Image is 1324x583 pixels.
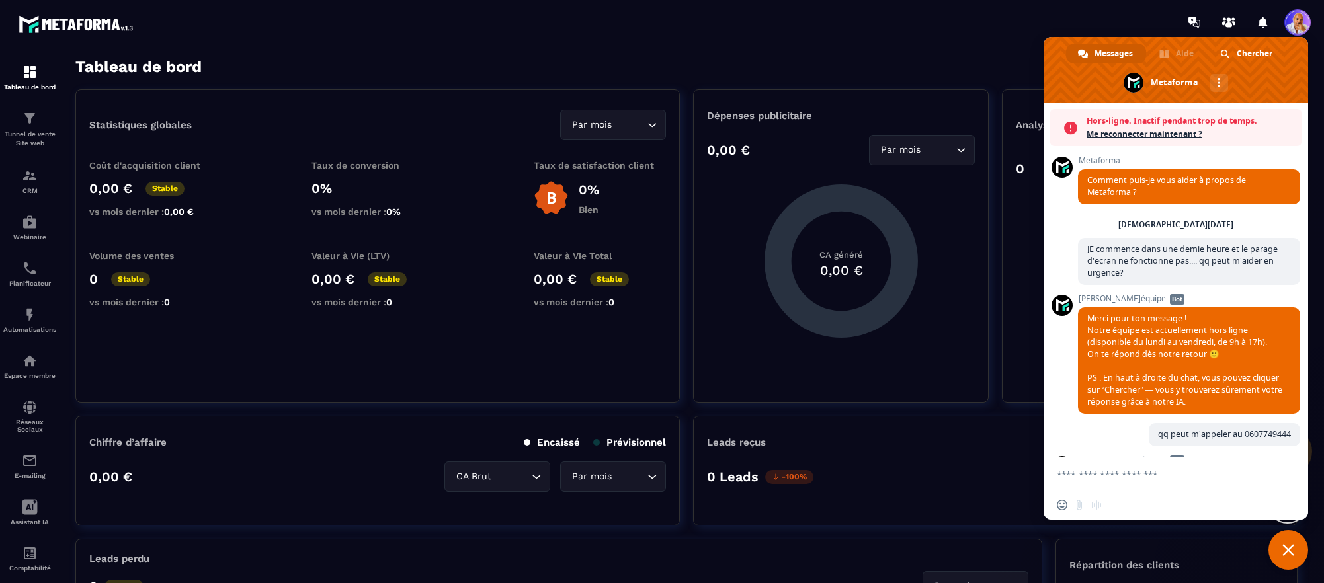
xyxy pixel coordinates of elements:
[608,297,614,307] span: 0
[89,297,222,307] p: vs mois dernier :
[89,206,222,217] p: vs mois dernier :
[534,297,666,307] p: vs mois dernier :
[923,143,953,157] input: Search for option
[3,233,56,241] p: Webinaire
[89,251,222,261] p: Volume des ventes
[1118,221,1233,229] div: [DEMOGRAPHIC_DATA][DATE]
[311,297,444,307] p: vs mois dernier :
[3,280,56,287] p: Planificateur
[1158,428,1291,440] span: qq peut m'appeler au 0607749444
[3,187,56,194] p: CRM
[3,100,56,158] a: formationformationTunnel de vente Site web
[3,535,56,582] a: accountantaccountantComptabilité
[1078,455,1300,465] span: [PERSON_NAME]équipe
[1078,156,1300,165] span: Metaforma
[707,142,750,158] p: 0,00 €
[1016,119,1149,131] p: Analyse des Leads
[3,130,56,148] p: Tunnel de vente Site web
[89,553,149,564] p: Leads perdu
[1087,128,1296,141] span: Me reconnecter maintenant ?
[1208,44,1286,63] div: Chercher
[22,353,38,369] img: automations
[579,204,599,215] p: Bien
[75,58,202,76] h3: Tableau de bord
[89,160,222,171] p: Coût d'acquisition client
[444,461,550,492] div: Search for option
[569,469,614,484] span: Par mois
[89,180,132,196] p: 0,00 €
[1069,559,1284,571] p: Répartition des clients
[22,307,38,323] img: automations
[3,489,56,535] a: Assistant IA
[453,469,494,484] span: CA Brut
[164,297,170,307] span: 0
[22,545,38,561] img: accountant
[164,206,194,217] span: 0,00 €
[19,12,138,36] img: logo
[1095,44,1133,63] span: Messages
[593,436,666,448] p: Prévisionnel
[707,469,759,485] p: 0 Leads
[3,343,56,389] a: automationsautomationsEspace membre
[386,206,401,217] span: 0%
[869,135,975,165] div: Search for option
[89,469,132,485] p: 0,00 €
[3,418,56,433] p: Réseaux Sociaux
[311,160,444,171] p: Taux de conversion
[534,251,666,261] p: Valeur à Vie Total
[707,436,766,448] p: Leads reçus
[22,399,38,415] img: social-network
[1016,161,1024,176] p: 0
[22,453,38,469] img: email
[3,297,56,343] a: automationsautomationsAutomatisations
[579,182,599,198] p: 0%
[534,271,577,287] p: 0,00 €
[1170,455,1184,466] span: Bot
[3,251,56,297] a: schedulerschedulerPlanificateur
[3,472,56,479] p: E-mailing
[89,436,167,448] p: Chiffre d’affaire
[311,180,444,196] p: 0%
[3,158,56,204] a: formationformationCRM
[1087,175,1246,198] span: Comment puis-je vous aider à propos de Metaforma ?
[1057,469,1266,481] textarea: Entrez votre message...
[560,461,666,492] div: Search for option
[534,160,666,171] p: Taux de satisfaction client
[111,272,150,286] p: Stable
[22,110,38,126] img: formation
[569,118,614,132] span: Par mois
[560,110,666,140] div: Search for option
[3,518,56,525] p: Assistant IA
[22,214,38,230] img: automations
[386,297,392,307] span: 0
[765,470,813,484] p: -100%
[3,326,56,333] p: Automatisations
[3,204,56,251] a: automationsautomationsWebinaire
[614,469,644,484] input: Search for option
[1210,74,1228,92] div: Autres canaux
[1087,313,1282,407] span: Merci pour ton message ! Notre équipe est actuellement hors ligne (disponible du lundi au vendred...
[1078,294,1300,303] span: [PERSON_NAME]équipe
[1268,530,1308,570] div: Fermer le chat
[22,260,38,276] img: scheduler
[878,143,923,157] span: Par mois
[1087,243,1278,278] span: JE commence dans une demie heure et le parage d'ecran ne fonctionne pas.... qq peut m'aider en ur...
[368,272,407,286] p: Stable
[524,436,580,448] p: Encaissé
[534,180,569,215] img: b-badge-o.b3b20ee6.svg
[311,271,354,287] p: 0,00 €
[89,271,98,287] p: 0
[590,272,629,286] p: Stable
[3,83,56,91] p: Tableau de bord
[311,206,444,217] p: vs mois dernier :
[1057,500,1067,510] span: Insérer un emoji
[1087,114,1296,128] span: Hors-ligne. Inactif pendant trop de temps.
[614,118,644,132] input: Search for option
[494,469,528,484] input: Search for option
[89,119,192,131] p: Statistiques globales
[22,64,38,80] img: formation
[707,110,975,122] p: Dépenses publicitaire
[3,389,56,443] a: social-networksocial-networkRéseaux Sociaux
[1237,44,1272,63] span: Chercher
[3,372,56,379] p: Espace membre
